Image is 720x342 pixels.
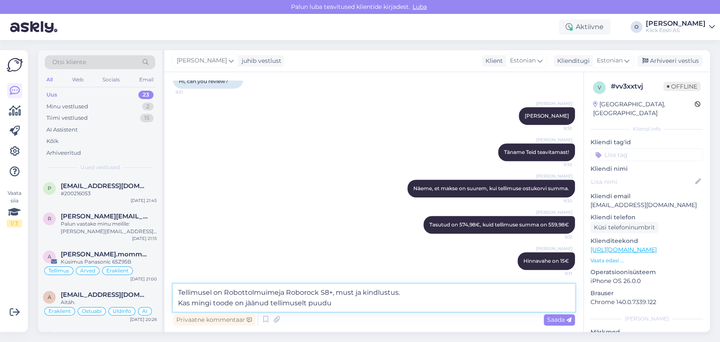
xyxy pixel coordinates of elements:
span: Tasutud on 574,98€, kuid tellimuse summa on 559,98€ [429,221,569,228]
div: Klick Eesti AS [646,27,706,34]
span: 9:30 [541,125,572,132]
span: toomaskkasutaja3@gmail.com [61,331,148,339]
span: rainer.hanni@gmail.com [61,213,148,220]
span: 9:30 [541,162,572,168]
div: Web [70,74,85,85]
p: Märkmed [591,328,703,337]
p: Kliendi tag'id [591,138,703,147]
p: Brauser [591,289,703,298]
div: Aktiivne [559,19,610,35]
div: Arhiveeritud [46,149,81,157]
p: Klienditeekond [591,237,703,245]
div: # vv3xxtvj [611,81,663,92]
span: [PERSON_NAME] [525,113,569,119]
img: Askly Logo [7,57,23,73]
textarea: Tellimusel on Robottolmuimeja Roborock S8+, must ja kindlustus. Kas mingi toode on jäänud tellimu... [173,284,575,312]
span: [PERSON_NAME] [536,245,572,252]
span: AI [142,309,148,314]
div: 1 / 3 [7,220,22,227]
p: [EMAIL_ADDRESS][DOMAIN_NAME] [591,201,703,210]
span: Otsi kliente [52,58,86,67]
span: Uued vestlused [81,164,120,171]
span: 9:31 [541,270,572,277]
div: 2 [142,102,154,111]
div: Vaata siia [7,189,22,227]
span: a [48,294,51,300]
span: a [48,253,51,260]
span: Hinnavahe on 15€ [523,258,569,264]
div: AI Assistent [46,126,78,134]
div: [DATE] 21:45 [131,197,157,204]
div: Palun vastake minu meilile: [PERSON_NAME][EMAIL_ADDRESS][PERSON_NAME][DOMAIN_NAME] aitäh :) [61,220,157,235]
div: Tiimi vestlused [46,114,88,122]
div: Küsimus Panasonic 65Z95B [61,258,157,266]
span: v [598,84,601,91]
span: Ostuabi [82,309,102,314]
span: [PERSON_NAME] [536,100,572,107]
div: juhib vestlust [238,57,281,65]
div: Minu vestlused [46,102,88,111]
span: Saada [547,316,572,323]
p: Kliendi email [591,192,703,201]
span: pakktoivo@gmail.com [61,182,148,190]
span: [PERSON_NAME] [536,137,572,143]
div: Privaatne kommentaar [173,314,255,326]
p: iPhone OS 26.0.0 [591,277,703,285]
div: Socials [101,74,121,85]
div: Email [138,74,155,85]
div: Küsi telefoninumbrit [591,222,658,233]
span: Luba [410,3,429,11]
span: alexandre.mommeja via klienditugi@klick.ee [61,250,148,258]
span: andurattoo@gmail.com [61,291,148,299]
div: 15 [140,114,154,122]
span: [PERSON_NAME] [536,209,572,215]
span: 9:31 [541,234,572,240]
div: Kõik [46,137,59,145]
span: 9:21 [175,89,207,95]
div: [PERSON_NAME] [646,20,706,27]
span: Eraklient [49,309,71,314]
span: 9:30 [541,198,572,204]
div: Arhiveeri vestlus [637,55,702,67]
span: Täname Teid teavitamast! [504,149,569,155]
span: p [48,185,51,191]
div: [PERSON_NAME] [591,315,703,323]
a: [URL][DOMAIN_NAME] [591,246,657,253]
div: All [45,74,54,85]
span: [PERSON_NAME] [177,56,227,65]
span: Tellimus [49,268,69,273]
input: Lisa tag [591,148,703,161]
div: Hi, can you review? [173,74,243,89]
div: 23 [138,91,154,99]
div: Aitäh. [61,299,157,306]
span: Estonian [510,56,536,65]
div: Uus [46,91,57,99]
span: Estonian [597,56,623,65]
div: #200216053 [61,190,157,197]
p: Kliendi nimi [591,164,703,173]
span: Offline [663,82,701,91]
span: Üldinfo [113,309,131,314]
div: O [631,21,642,33]
div: [DATE] 21:15 [132,235,157,242]
div: [GEOGRAPHIC_DATA], [GEOGRAPHIC_DATA] [593,100,695,118]
span: [PERSON_NAME] [536,173,572,179]
div: [DATE] 20:26 [130,316,157,323]
p: Operatsioonisüsteem [591,268,703,277]
span: Eraklient [106,268,129,273]
p: Kliendi telefon [591,213,703,222]
span: Näeme, et makse on suurem, kui tellimuse ostukorvi summa. [413,185,569,191]
a: [PERSON_NAME]Klick Eesti AS [646,20,715,34]
div: Klienditugi [554,57,590,65]
div: [DATE] 21:00 [130,276,157,282]
p: Chrome 140.0.7339.122 [591,298,703,307]
input: Lisa nimi [591,177,693,186]
div: Kliendi info [591,125,703,133]
span: Arved [80,268,95,273]
p: Vaata edasi ... [591,257,703,264]
span: r [48,215,51,222]
div: Klient [482,57,503,65]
